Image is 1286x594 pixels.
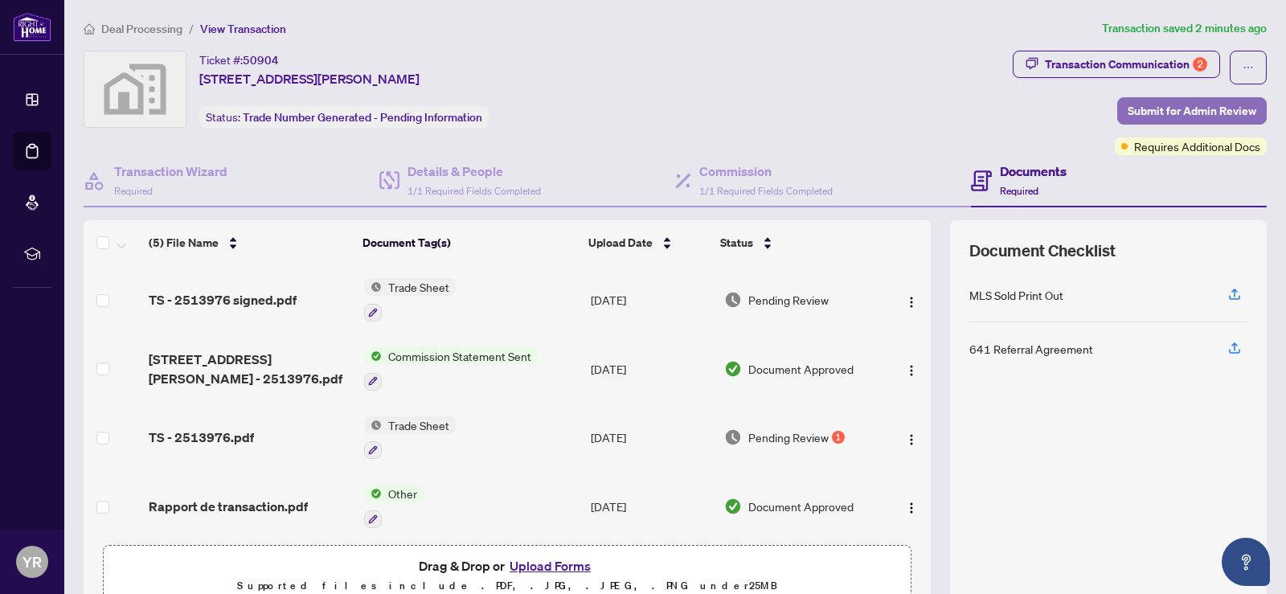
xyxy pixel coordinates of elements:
span: Trade Sheet [382,416,456,434]
button: Transaction Communication2 [1013,51,1220,78]
span: Pending Review [748,428,829,446]
button: Status IconCommission Statement Sent [364,347,538,391]
img: svg%3e [84,51,186,127]
span: View Transaction [200,22,286,36]
img: logo [13,12,51,42]
span: Document Approved [748,360,854,378]
span: 1/1 Required Fields Completed [699,185,833,197]
h4: Documents [1000,162,1067,181]
span: ellipsis [1243,62,1254,73]
span: Deal Processing [101,22,182,36]
span: Trade Sheet [382,278,456,296]
div: 2 [1193,57,1207,72]
span: TS - 2513976 signed.pdf [149,290,297,309]
li: / [189,19,194,38]
img: Document Status [724,291,742,309]
div: 1 [832,431,845,444]
div: MLS Sold Print Out [969,286,1063,304]
span: [STREET_ADDRESS][PERSON_NAME] [199,69,420,88]
button: Open asap [1222,538,1270,586]
td: [DATE] [584,404,718,473]
button: Logo [899,424,924,450]
td: [DATE] [584,265,718,334]
th: Document Tag(s) [356,220,581,265]
span: 50904 [243,53,279,68]
th: Upload Date [582,220,715,265]
button: Upload Forms [505,555,596,576]
div: Transaction Communication [1045,51,1207,77]
img: Status Icon [364,485,382,502]
img: Status Icon [364,416,382,434]
img: Logo [905,296,918,309]
img: Document Status [724,498,742,515]
div: Ticket #: [199,51,279,69]
span: (5) File Name [149,234,219,252]
span: Other [382,485,424,502]
button: Logo [899,494,924,519]
span: TS - 2513976.pdf [149,428,254,447]
td: [DATE] [584,334,718,404]
img: Logo [905,502,918,514]
span: Drag & Drop or [419,555,596,576]
td: [DATE] [584,472,718,541]
span: Document Approved [748,498,854,515]
span: home [84,23,95,35]
div: 641 Referral Agreement [969,340,1093,358]
h4: Details & People [408,162,541,181]
button: Logo [899,356,924,382]
img: Logo [905,364,918,377]
div: Status: [199,106,489,128]
button: Logo [899,287,924,313]
th: (5) File Name [142,220,357,265]
img: Logo [905,433,918,446]
article: Transaction saved 2 minutes ago [1102,19,1267,38]
span: Submit for Admin Review [1128,98,1256,124]
span: Upload Date [588,234,653,252]
span: Commission Statement Sent [382,347,538,365]
span: Requires Additional Docs [1134,137,1260,155]
img: Status Icon [364,278,382,296]
button: Status IconTrade Sheet [364,416,456,460]
img: Status Icon [364,347,382,365]
button: Status IconTrade Sheet [364,278,456,322]
span: Required [1000,185,1038,197]
span: [STREET_ADDRESS][PERSON_NAME] - 2513976.pdf [149,350,351,388]
span: YR [23,551,42,573]
th: Status [714,220,879,265]
span: Required [114,185,153,197]
img: Document Status [724,428,742,446]
span: Pending Review [748,291,829,309]
h4: Commission [699,162,833,181]
button: Submit for Admin Review [1117,97,1267,125]
span: 1/1 Required Fields Completed [408,185,541,197]
span: Status [720,234,753,252]
img: Document Status [724,360,742,378]
span: Rapport de transaction.pdf [149,497,308,516]
span: Document Checklist [969,240,1116,262]
h4: Transaction Wizard [114,162,227,181]
button: Status IconOther [364,485,424,528]
span: Trade Number Generated - Pending Information [243,110,482,125]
